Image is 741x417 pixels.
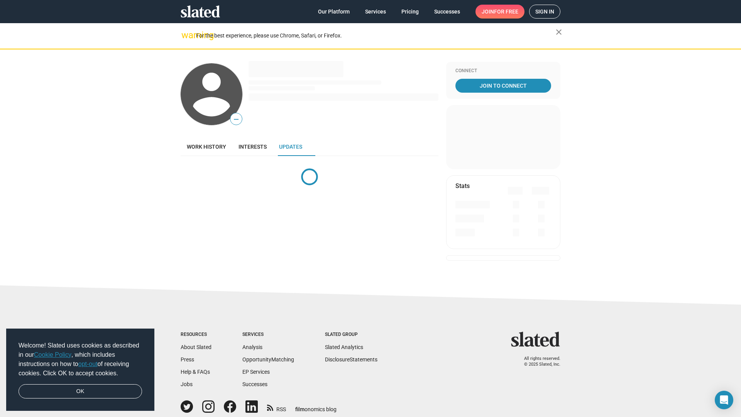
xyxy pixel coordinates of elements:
[516,356,560,367] p: All rights reserved. © 2025 Slated, Inc.
[273,137,308,156] a: Updates
[395,5,425,19] a: Pricing
[295,406,305,412] span: film
[279,144,302,150] span: Updates
[428,5,466,19] a: Successes
[365,5,386,19] span: Services
[242,381,267,387] a: Successes
[242,344,262,350] a: Analysis
[482,5,518,19] span: Join
[359,5,392,19] a: Services
[325,356,377,363] a: DisclosureStatements
[715,391,733,409] div: Open Intercom Messenger
[455,68,551,74] div: Connect
[242,369,270,375] a: EP Services
[457,79,550,93] span: Join To Connect
[434,5,460,19] span: Successes
[242,356,294,363] a: OpportunityMatching
[242,332,294,338] div: Services
[230,114,242,124] span: —
[325,332,377,338] div: Slated Group
[181,137,232,156] a: Work history
[181,381,193,387] a: Jobs
[6,329,154,411] div: cookieconsent
[34,351,71,358] a: Cookie Policy
[312,5,356,19] a: Our Platform
[181,31,191,40] mat-icon: warning
[78,361,98,367] a: opt-out
[267,401,286,413] a: RSS
[401,5,419,19] span: Pricing
[325,344,363,350] a: Slated Analytics
[181,356,194,363] a: Press
[554,27,563,37] mat-icon: close
[529,5,560,19] a: Sign in
[494,5,518,19] span: for free
[535,5,554,18] span: Sign in
[455,79,551,93] a: Join To Connect
[239,144,267,150] span: Interests
[19,341,142,378] span: Welcome! Slated uses cookies as described in our , which includes instructions on how to of recei...
[181,369,210,375] a: Help & FAQs
[455,182,470,190] mat-card-title: Stats
[232,137,273,156] a: Interests
[295,400,337,413] a: filmonomics blog
[187,144,226,150] span: Work history
[318,5,350,19] span: Our Platform
[19,384,142,399] a: dismiss cookie message
[475,5,524,19] a: Joinfor free
[196,31,556,41] div: For the best experience, please use Chrome, Safari, or Firefox.
[181,344,211,350] a: About Slated
[181,332,211,338] div: Resources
